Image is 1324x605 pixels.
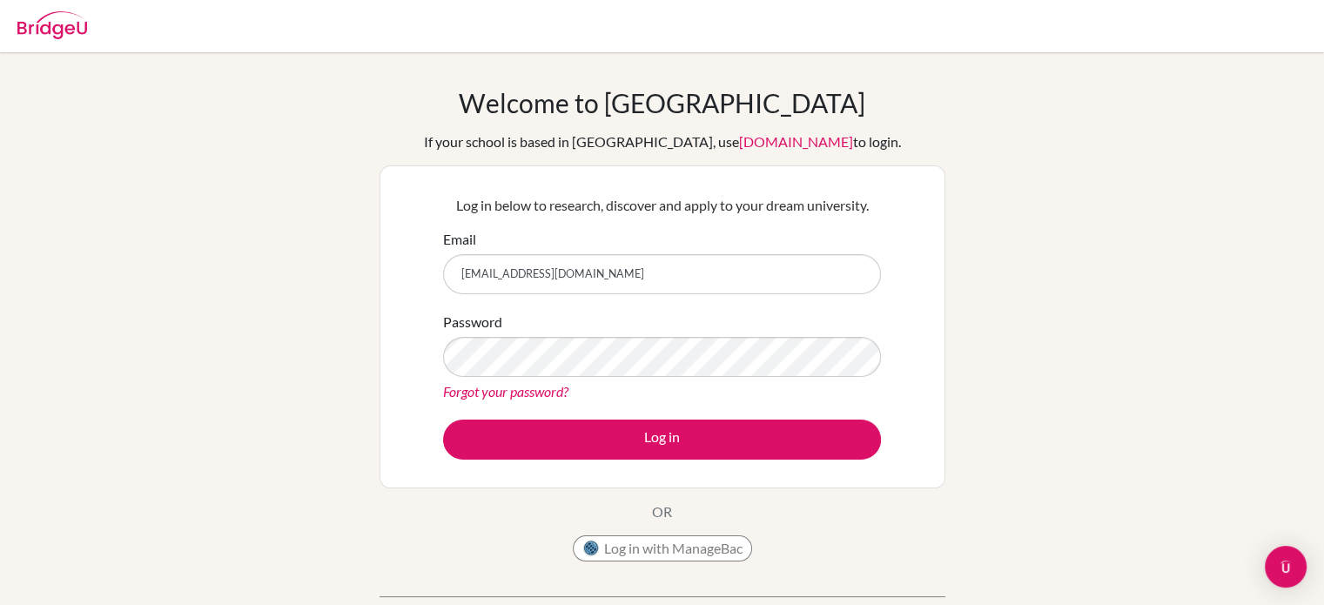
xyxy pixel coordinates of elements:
label: Email [443,229,476,250]
button: Log in [443,420,881,460]
label: Password [443,312,502,333]
p: OR [652,501,672,522]
p: Log in below to research, discover and apply to your dream university. [443,195,881,216]
button: Log in with ManageBac [573,535,752,561]
h1: Welcome to [GEOGRAPHIC_DATA] [459,87,865,118]
a: [DOMAIN_NAME] [739,133,853,150]
div: If your school is based in [GEOGRAPHIC_DATA], use to login. [424,131,901,152]
div: Open Intercom Messenger [1265,546,1307,588]
img: Bridge-U [17,11,87,39]
a: Forgot your password? [443,383,568,400]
